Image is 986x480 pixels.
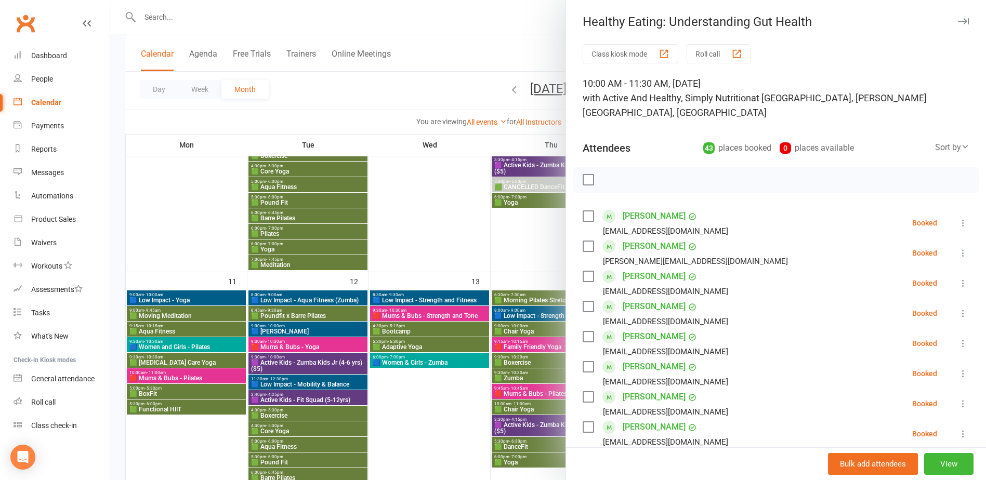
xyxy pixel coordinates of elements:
div: Tasks [31,309,50,317]
a: Tasks [14,301,110,325]
div: places available [780,141,854,155]
div: Booked [912,430,937,437]
div: Attendees [583,141,630,155]
a: People [14,68,110,91]
a: Assessments [14,278,110,301]
div: Booked [912,279,937,287]
div: [EMAIL_ADDRESS][DOMAIN_NAME] [603,285,728,298]
a: [PERSON_NAME] [623,268,686,285]
div: What's New [31,332,69,340]
a: Roll call [14,391,110,414]
a: Calendar [14,91,110,114]
div: Roll call [31,398,56,406]
div: Booked [912,370,937,377]
div: Assessments [31,285,83,294]
a: [PERSON_NAME] [623,238,686,255]
a: [PERSON_NAME] [623,298,686,315]
div: [EMAIL_ADDRESS][DOMAIN_NAME] [603,224,728,238]
a: Reports [14,138,110,161]
a: Waivers [14,231,110,255]
a: Automations [14,184,110,208]
a: Class kiosk mode [14,414,110,437]
div: [PERSON_NAME][EMAIL_ADDRESS][DOMAIN_NAME] [603,255,788,268]
div: Open Intercom Messenger [10,445,35,470]
a: [PERSON_NAME] [623,358,686,375]
div: Calendar [31,98,61,106]
a: Clubworx [12,10,38,36]
div: 10:00 AM - 11:30 AM, [DATE] [583,76,969,120]
span: at [GEOGRAPHIC_DATA], [PERSON_NAME][GEOGRAPHIC_DATA], [GEOGRAPHIC_DATA] [583,92,927,118]
div: Reports [31,145,57,153]
div: Booked [912,219,937,226]
div: Waivers [31,238,57,247]
div: Payments [31,122,64,130]
a: What's New [14,325,110,348]
div: Messages [31,168,64,177]
div: 43 [703,142,715,154]
div: Booked [912,400,937,407]
div: People [31,75,53,83]
a: [PERSON_NAME] [623,208,686,224]
div: Booked [912,249,937,257]
div: Booked [912,310,937,317]
button: Class kiosk mode [583,44,678,63]
div: Automations [31,192,73,200]
button: Bulk add attendees [828,453,918,475]
div: [EMAIL_ADDRESS][DOMAIN_NAME] [603,375,728,389]
div: places booked [703,141,771,155]
div: Class check-in [31,421,77,430]
a: Payments [14,114,110,138]
div: Product Sales [31,215,76,223]
div: [EMAIL_ADDRESS][DOMAIN_NAME] [603,345,728,358]
div: Healthy Eating: Understanding Gut Health [566,15,986,29]
div: [EMAIL_ADDRESS][DOMAIN_NAME] [603,315,728,328]
div: 0 [780,142,791,154]
a: General attendance kiosk mode [14,367,110,391]
a: Product Sales [14,208,110,231]
a: Workouts [14,255,110,278]
a: Messages [14,161,110,184]
div: [EMAIL_ADDRESS][DOMAIN_NAME] [603,435,728,449]
div: Sort by [935,141,969,154]
button: Roll call [687,44,751,63]
div: [EMAIL_ADDRESS][DOMAIN_NAME] [603,405,728,419]
div: General attendance [31,375,95,383]
a: [PERSON_NAME] [623,389,686,405]
button: View [924,453,974,475]
a: Dashboard [14,44,110,68]
a: [PERSON_NAME] [623,328,686,345]
span: with Active And Healthy, Simply Nutrition [583,92,751,103]
div: Workouts [31,262,62,270]
a: [PERSON_NAME] [623,419,686,435]
div: Dashboard [31,51,67,60]
div: Booked [912,340,937,347]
